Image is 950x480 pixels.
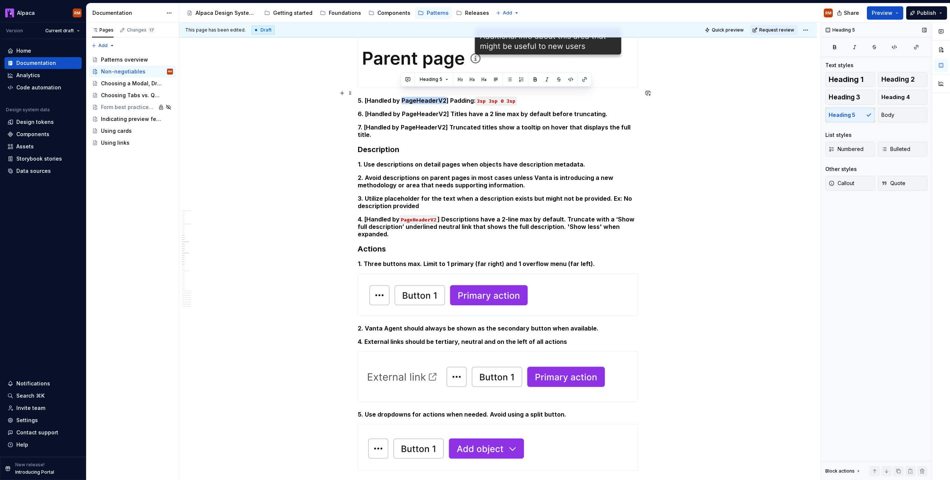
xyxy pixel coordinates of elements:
[45,28,74,34] span: Current draft
[825,90,875,105] button: Heading 3
[358,244,638,254] h3: Actions
[101,115,162,123] div: Indicating preview features
[906,6,947,20] button: Publish
[184,6,492,20] div: Page tree
[358,216,638,238] h5: 4. [Handled by ] Descriptions have a 2-line max by default. Truncate with a ‘Show full descriptio...
[4,57,82,69] a: Documentation
[4,82,82,93] a: Code automation
[4,116,82,128] a: Design tokens
[329,9,361,17] div: Foundations
[92,9,163,17] div: Documentation
[89,101,176,113] a: Form best practices & layout
[4,69,82,81] a: Analytics
[16,118,54,126] div: Design tokens
[833,6,864,20] button: Share
[825,142,875,157] button: Numbered
[273,9,312,17] div: Getting started
[881,145,910,153] span: Bulleted
[4,165,82,177] a: Data sources
[16,84,61,91] div: Code automation
[168,68,172,75] div: RM
[878,90,928,105] button: Heading 4
[252,26,275,34] div: Draft
[5,9,14,17] img: 003f14f4-5683-479b-9942-563e216bc167.png
[89,125,176,137] a: Using cards
[358,260,638,267] h5: 1. Three buttons max. Limit to 1 primary (far right) and 1 overflow menu (far left).
[453,7,492,19] a: Releases
[358,22,630,88] img: 483f3729-c208-4a63-b785-3b2a2184b690.png
[127,27,155,33] div: Changes
[101,103,156,111] div: Form best practices & layout
[16,417,38,424] div: Settings
[415,7,452,19] a: Patterns
[16,59,56,67] div: Documentation
[16,143,34,150] div: Assets
[4,402,82,414] a: Invite team
[358,338,638,345] h5: 4. External links should be tertiary, neutral and on the left of all actions
[317,7,364,19] a: Foundations
[844,9,859,17] span: Share
[42,26,83,36] button: Current draft
[494,8,521,18] button: Add
[750,25,797,35] button: Request review
[89,54,176,149] div: Page tree
[358,325,638,332] h5: 2. Vanta Agent should always be shown as the secondary button when available.
[16,441,28,448] div: Help
[400,216,438,224] code: PageHeaderV2
[92,27,114,33] div: Pages
[825,165,857,173] div: Other styles
[17,9,35,17] div: Alpaca
[825,131,852,139] div: List styles
[878,176,928,191] button: Quote
[358,274,541,315] img: 6a38598e-98ef-4e44-a526-9fbe702fd472.png
[878,72,928,87] button: Heading 2
[89,113,176,125] a: Indicating preview features
[881,76,915,83] span: Heading 2
[16,404,45,412] div: Invite team
[4,128,82,140] a: Components
[825,10,832,16] div: RM
[358,144,638,155] h3: Description
[6,107,50,113] div: Design system data
[16,167,51,175] div: Data sources
[16,155,62,162] div: Storybook stories
[476,97,517,105] code: 3sp 3sp 0 3sp
[4,427,82,438] button: Contact support
[358,161,638,168] h5: 1. Use descriptions on detail pages when objects have description metadata.
[89,137,176,149] a: Using links
[16,429,58,436] div: Contact support
[358,97,638,104] h5: 5. [Handled by PageHeaderV2] Padding:
[101,92,162,99] div: Choosing Tabs vs. Quick views
[261,7,315,19] a: Getting started
[702,25,747,35] button: Quick preview
[1,5,85,21] button: AlpacaRM
[148,27,155,33] span: 17
[16,392,45,400] div: Search ⌘K
[89,54,176,66] a: Patterns overview
[881,180,905,187] span: Quote
[16,72,40,79] div: Analytics
[101,68,145,75] div: Non-negotiables
[872,9,892,17] span: Preview
[881,93,910,101] span: Heading 4
[829,180,854,187] span: Callout
[358,124,638,138] h5: 7. [Handled by PageHeaderV2] Truncated titles show a tooltip on hover that displays the full title.
[829,76,864,83] span: Heading 1
[878,108,928,122] button: Body
[503,10,512,16] span: Add
[98,43,108,49] span: Add
[358,195,638,210] h5: 3. Utilize placeholder for the text when a description exists but might not be provided. Ex: No d...
[16,47,31,55] div: Home
[867,6,903,20] button: Preview
[89,89,176,101] a: Choosing Tabs vs. Quick views
[101,80,162,87] div: Choosing a Modal, Drawer, or Page
[4,378,82,389] button: Notifications
[101,127,132,135] div: Using cards
[427,9,449,17] div: Patterns
[878,142,928,157] button: Bulleted
[358,174,638,189] h5: 2. Avoid descriptions on parent pages in most cases unless Vanta is introducing a new methodology...
[358,411,638,418] h5: 5. Use dropdowns for actions when needed. Avoid using a split button.
[712,27,744,33] span: Quick preview
[4,45,82,57] a: Home
[759,27,794,33] span: Request review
